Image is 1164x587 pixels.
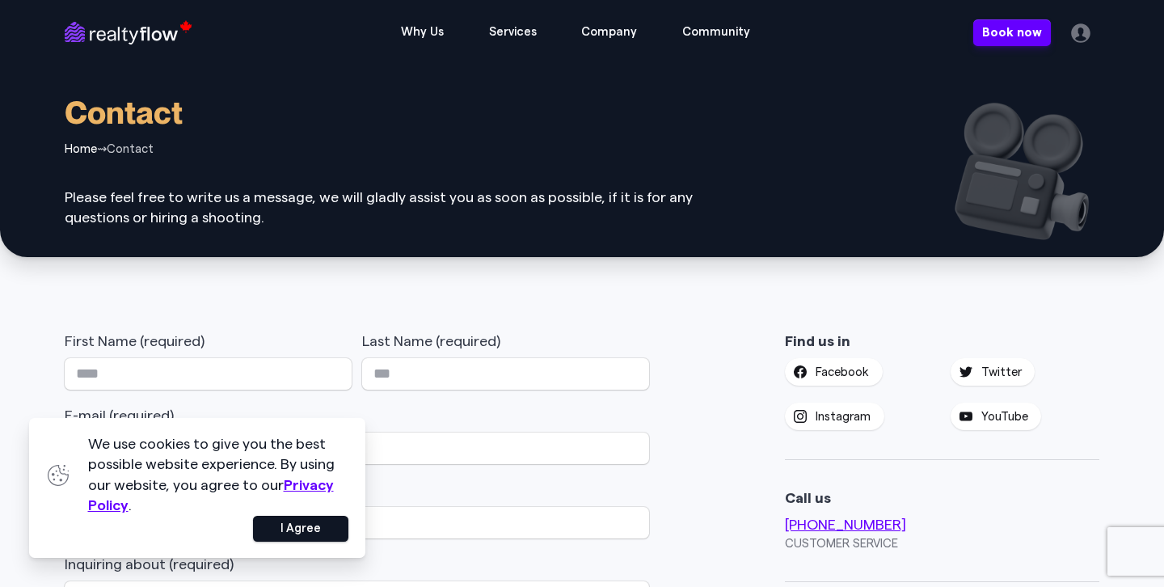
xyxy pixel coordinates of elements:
[88,478,334,513] a: Privacy Policy
[951,358,1035,386] a: Twitter
[785,403,884,431] a: Instagram
[785,332,1099,350] p: Find us in
[475,19,550,45] span: Services
[816,410,871,424] span: Instagram
[65,332,205,350] label: First Name (required)
[253,516,348,542] button: I Agree
[65,188,740,228] p: Please feel free to write us a message, we will gladly assist you as soon as possible, if it is f...
[785,517,906,532] a: [PHONE_NUMBER]
[362,332,500,350] label: Last Name (required)
[65,143,97,155] a: Home
[785,489,1099,507] p: Call us
[97,143,107,155] span: ⇝
[65,407,174,424] label: E-mail (required)
[816,365,869,380] span: Facebook
[668,19,763,45] span: Community
[973,19,1051,46] a: Book now
[65,555,234,573] label: Inquiring about (required)
[65,141,740,158] nav: breadcrumbs
[65,20,178,44] a: Full agency services for realtors and real estate in Calgary Canada.
[388,19,458,45] span: Why Us
[951,403,1042,431] a: YouTube
[785,358,883,386] a: Facebook
[981,410,1028,424] span: YouTube
[981,365,1022,380] span: Twitter
[65,94,740,132] h1: Contact
[88,434,349,516] p: We use cookies to give you the best possible website experience. By using our website, you agree ...
[982,26,1042,40] span: Book now
[785,536,1099,553] p: Customer Service
[944,94,1099,249] img: Contact
[107,143,154,155] span: Contact
[568,19,651,45] span: Company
